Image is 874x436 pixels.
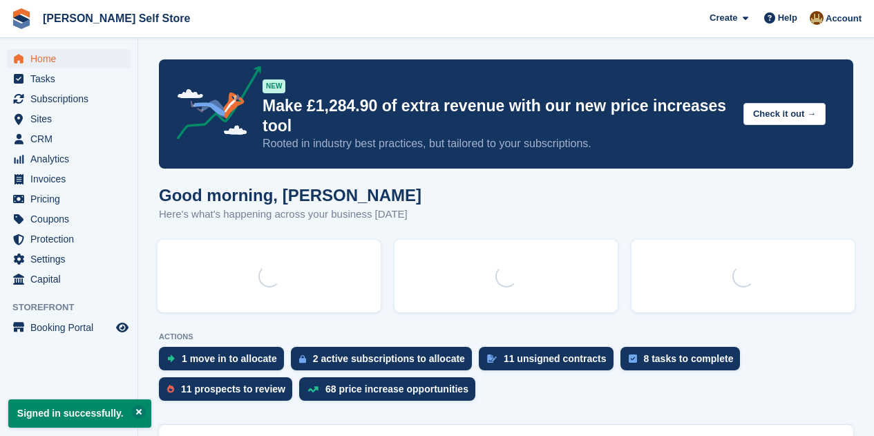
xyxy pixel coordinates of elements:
span: Analytics [30,149,113,169]
p: Signed in successfully. [8,399,151,428]
p: Here's what's happening across your business [DATE] [159,207,421,222]
span: Booking Portal [30,318,113,337]
span: CRM [30,129,113,149]
a: menu [7,229,131,249]
div: 1 move in to allocate [182,353,277,364]
span: Capital [30,269,113,289]
span: Pricing [30,189,113,209]
a: menu [7,209,131,229]
a: menu [7,318,131,337]
img: contract_signature_icon-13c848040528278c33f63329250d36e43548de30e8caae1d1a13099fd9432cc5.svg [487,354,497,363]
a: menu [7,249,131,269]
div: 8 tasks to complete [644,353,734,364]
a: [PERSON_NAME] Self Store [37,7,196,30]
a: Preview store [114,319,131,336]
a: menu [7,109,131,129]
span: Home [30,49,113,68]
img: price_increase_opportunities-93ffe204e8149a01c8c9dc8f82e8f89637d9d84a8eef4429ea346261dce0b2c0.svg [307,386,319,392]
a: menu [7,89,131,108]
span: Invoices [30,169,113,189]
div: 11 unsigned contracts [504,353,607,364]
span: Settings [30,249,113,269]
a: menu [7,149,131,169]
span: Coupons [30,209,113,229]
a: menu [7,189,131,209]
span: Account [826,12,862,26]
img: stora-icon-8386f47178a22dfd0bd8f6a31ec36ba5ce8667c1dd55bd0f319d3a0aa187defe.svg [11,8,32,29]
a: 68 price increase opportunities [299,377,482,408]
a: menu [7,49,131,68]
p: Make £1,284.90 of extra revenue with our new price increases tool [263,96,732,136]
a: 11 unsigned contracts [479,347,620,377]
button: Check it out → [743,103,826,126]
div: 68 price increase opportunities [325,383,468,395]
a: menu [7,269,131,289]
img: Tom Kingston [810,11,824,25]
span: Storefront [12,301,137,314]
img: task-75834270c22a3079a89374b754ae025e5fb1db73e45f91037f5363f120a921f8.svg [629,354,637,363]
a: 2 active subscriptions to allocate [291,347,479,377]
div: 2 active subscriptions to allocate [313,353,465,364]
div: NEW [263,79,285,93]
p: Rooted in industry best practices, but tailored to your subscriptions. [263,136,732,151]
a: menu [7,169,131,189]
a: 8 tasks to complete [620,347,748,377]
span: Subscriptions [30,89,113,108]
img: move_ins_to_allocate_icon-fdf77a2bb77ea45bf5b3d319d69a93e2d87916cf1d5bf7949dd705db3b84f3ca.svg [167,354,175,363]
a: menu [7,129,131,149]
span: Protection [30,229,113,249]
a: 1 move in to allocate [159,347,291,377]
span: Create [710,11,737,25]
img: active_subscription_to_allocate_icon-d502201f5373d7db506a760aba3b589e785aa758c864c3986d89f69b8ff3... [299,354,306,363]
span: Tasks [30,69,113,88]
h1: Good morning, [PERSON_NAME] [159,186,421,205]
span: Help [778,11,797,25]
a: menu [7,69,131,88]
p: ACTIONS [159,332,853,341]
img: prospect-51fa495bee0391a8d652442698ab0144808aea92771e9ea1ae160a38d050c398.svg [167,385,174,393]
a: 11 prospects to review [159,377,299,408]
img: price-adjustments-announcement-icon-8257ccfd72463d97f412b2fc003d46551f7dbcb40ab6d574587a9cd5c0d94... [165,66,262,144]
span: Sites [30,109,113,129]
div: 11 prospects to review [181,383,285,395]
